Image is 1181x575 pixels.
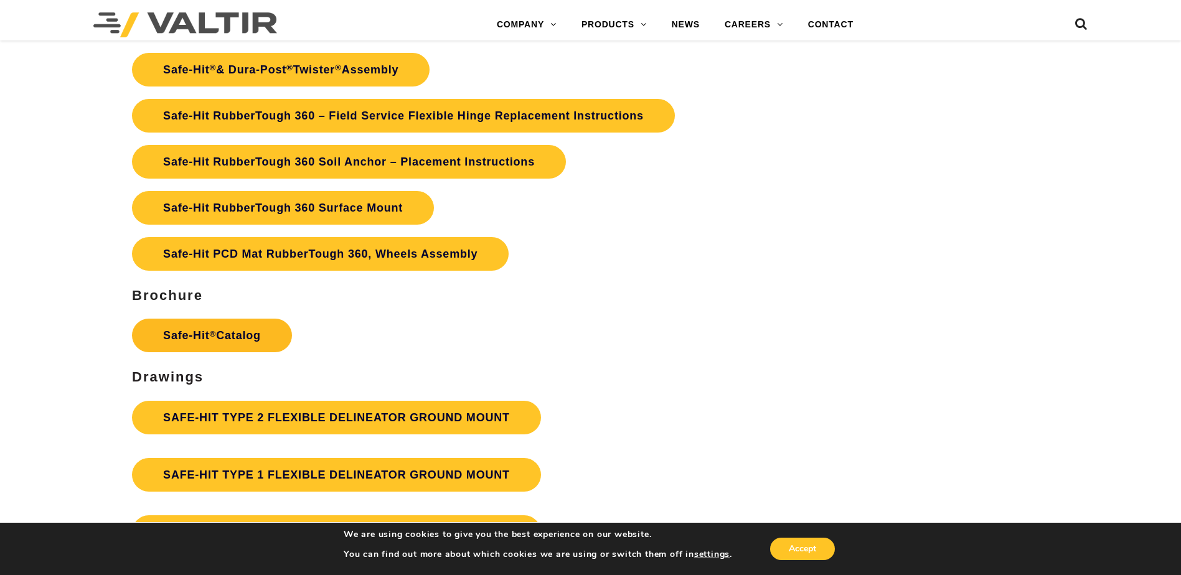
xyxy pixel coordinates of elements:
a: NEWS [659,12,712,37]
p: We are using cookies to give you the best experience on our website. [344,529,732,540]
img: Valtir [93,12,277,37]
a: Safe-Hit RubberTough 360 – Field Service Flexible Hinge Replacement Instructions [132,99,675,133]
a: Safe-Hit RubberTough 360 Surface Mount [132,191,434,225]
sup: ® [210,329,217,339]
sup: ® [335,63,342,72]
button: Accept [770,538,835,560]
a: SAFE-HIT TYPE 5 FLEXIBLE DELINEATOR GROUND MOUNT [132,515,541,549]
a: CONTACT [796,12,866,37]
p: You can find out more about which cookies we are using or switch them off in . [344,549,732,560]
sup: ® [286,63,293,72]
a: Safe-Hit PCD Mat RubberTough 360, Wheels Assembly [132,237,509,271]
a: Safe-Hit®Catalog [132,319,292,352]
a: PRODUCTS [569,12,659,37]
a: COMPANY [484,12,569,37]
button: settings [694,549,730,560]
strong: Brochure [132,287,203,303]
a: Safe-Hit RubberTough 360 Soil Anchor – Placement Instructions [132,145,566,179]
strong: Drawings [132,369,204,385]
a: CAREERS [712,12,796,37]
sup: ® [210,63,217,72]
a: Safe-Hit®& Dura-Post®Twister®Assembly [132,53,430,86]
a: SAFE-HIT TYPE 1 FLEXIBLE DELINEATOR GROUND MOUNT [132,458,541,492]
a: SAFE-HIT TYPE 2 FLEXIBLE DELINEATOR GROUND MOUNT [132,401,541,434]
